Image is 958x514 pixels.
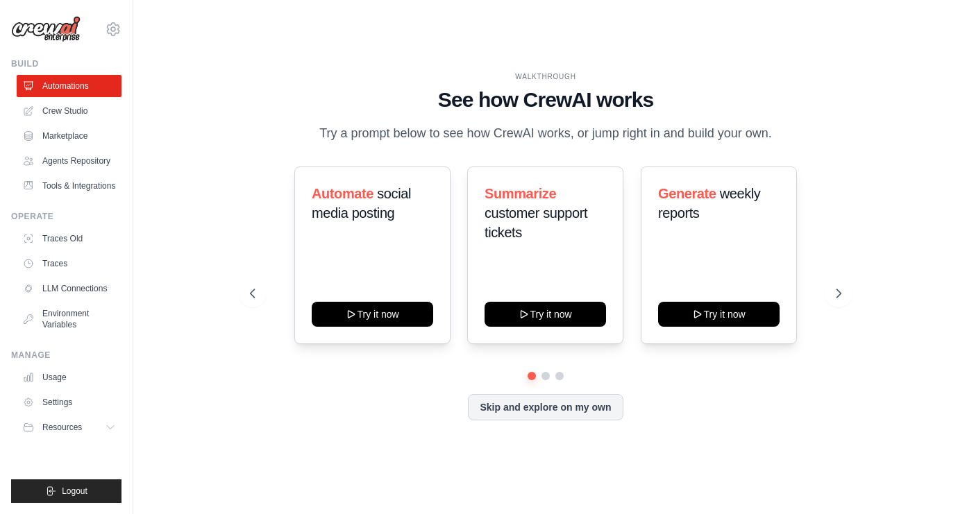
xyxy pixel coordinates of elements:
[17,175,121,197] a: Tools & Integrations
[17,150,121,172] a: Agents Repository
[11,58,121,69] div: Build
[312,186,373,201] span: Automate
[17,302,121,336] a: Environment Variables
[62,486,87,497] span: Logout
[658,186,716,201] span: Generate
[17,100,121,122] a: Crew Studio
[17,366,121,388] a: Usage
[250,71,841,82] div: WALKTHROUGH
[17,125,121,147] a: Marketplace
[17,277,121,300] a: LLM Connections
[468,394,623,420] button: Skip and explore on my own
[658,186,760,221] span: weekly reports
[17,416,121,438] button: Resources
[11,211,121,222] div: Operate
[11,350,121,361] div: Manage
[17,228,121,250] a: Traces Old
[485,205,587,240] span: customer support tickets
[312,186,411,221] span: social media posting
[250,87,841,112] h1: See how CrewAI works
[485,186,556,201] span: Summarize
[17,391,121,413] a: Settings
[17,252,121,275] a: Traces
[11,16,81,42] img: Logo
[312,123,779,144] p: Try a prompt below to see how CrewAI works, or jump right in and build your own.
[485,302,606,327] button: Try it now
[658,302,780,327] button: Try it now
[17,75,121,97] a: Automations
[312,302,433,327] button: Try it now
[42,422,82,433] span: Resources
[11,479,121,503] button: Logout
